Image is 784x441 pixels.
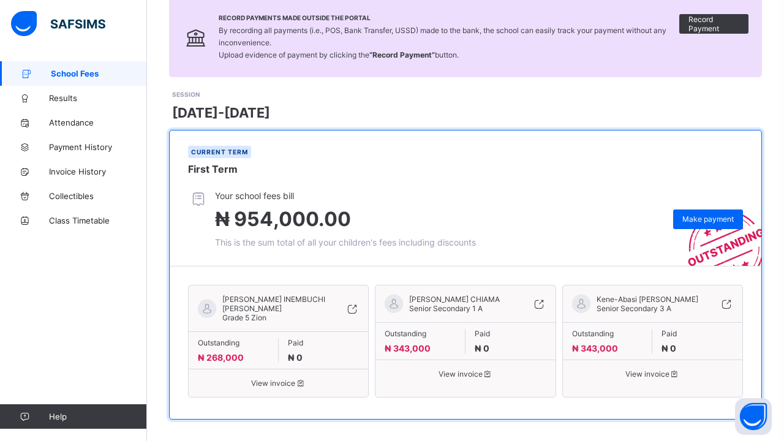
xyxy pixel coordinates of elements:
span: Invoice History [49,167,147,176]
span: Outstanding [385,329,456,338]
span: ₦ 343,000 [572,343,618,353]
span: Attendance [49,118,147,127]
span: Record Payment [688,15,739,33]
span: Collectibles [49,191,147,201]
span: ₦ 0 [288,352,303,363]
span: First Term [188,163,238,175]
span: View invoice [385,369,546,379]
span: [DATE]-[DATE] [172,105,270,121]
span: Make payment [682,214,734,224]
span: Senior Secondary 3 A [597,304,671,313]
span: Paid [661,329,733,338]
b: “Record Payment” [369,50,435,59]
span: Outstanding [572,329,643,338]
span: Kene-Abasi [PERSON_NAME] [597,295,698,304]
span: Payment History [49,142,147,152]
span: View invoice [198,379,359,388]
span: ₦ 0 [661,343,676,353]
span: Paid [288,338,360,347]
span: ₦ 954,000.00 [215,207,351,231]
span: By recording all payments (i.e., POS, Bank Transfer, USSD) made to the bank, the school can easil... [219,26,666,59]
span: [PERSON_NAME] CHIAMA [409,295,500,304]
span: Senior Secondary 1 A [409,304,483,313]
span: Paid [475,329,546,338]
img: safsims [11,11,105,37]
span: SESSION [172,91,200,98]
span: This is the sum total of all your children's fees including discounts [215,237,476,247]
span: Current term [191,148,248,156]
span: View invoice [572,369,733,379]
span: Grade 5 Zion [222,313,266,322]
span: [PERSON_NAME] INEMBUCHI [PERSON_NAME] [222,295,327,313]
span: School Fees [51,69,147,78]
span: ₦ 0 [475,343,489,353]
span: Outstanding [198,338,269,347]
span: Record Payments Made Outside the Portal [219,14,679,21]
span: Your school fees bill [215,190,476,201]
span: ₦ 268,000 [198,352,244,363]
img: outstanding-stamp.3c148f88c3ebafa6da95868fa43343a1.svg [673,196,761,266]
span: Class Timetable [49,216,147,225]
button: Open asap [735,398,772,435]
span: Results [49,93,147,103]
span: Help [49,412,146,421]
span: ₦ 343,000 [385,343,431,353]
